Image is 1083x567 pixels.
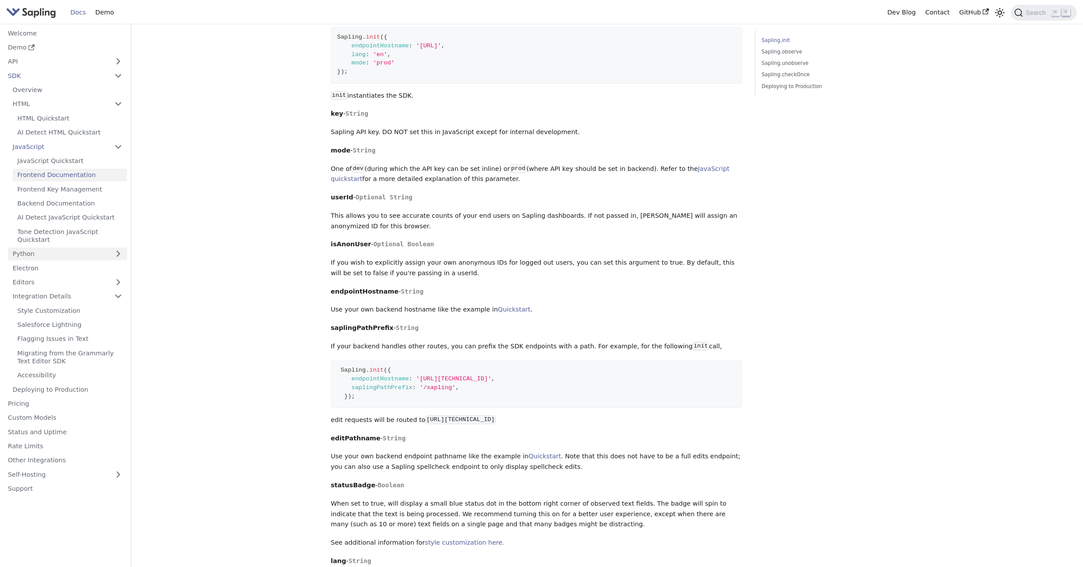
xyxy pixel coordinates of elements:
[396,324,419,331] span: String
[413,384,416,391] span: :
[341,367,366,373] span: Sapling
[882,6,920,19] a: Dev Blog
[351,43,409,49] span: endpointHostname
[331,192,742,203] p: -
[362,34,366,40] span: .
[692,342,709,351] code: init
[380,34,384,40] span: (
[13,183,127,195] a: Frontend Key Management
[3,411,127,424] a: Custom Models
[109,55,127,68] button: Expand sidebar category 'API'
[331,341,742,352] p: If your backend handles other routes, you can prefix the SDK endpoints with a path. For example, ...
[91,6,119,19] a: Demo
[1062,8,1070,16] kbd: K
[416,376,491,382] span: '[URL][TECHNICAL_ID]'
[337,34,362,40] span: Sapling
[762,36,880,45] a: Sapling.init
[351,384,412,391] span: saplingPathPrefix
[13,369,127,382] a: Accessibility
[13,112,127,124] a: HTML Quickstart
[1023,9,1051,16] span: Search
[3,440,127,453] a: Rate Limits
[8,383,127,396] a: Deploying to Production
[13,169,127,181] a: Frontend Documentation
[331,239,742,250] p: -
[762,82,880,91] a: Deploying to Production
[356,194,413,201] span: Optional String
[3,27,127,39] a: Welcome
[994,6,1006,19] button: Switch between dark and light mode (currently light mode)
[351,60,366,66] span: mode
[6,6,59,19] a: Sapling.ai
[1051,9,1060,17] kbd: ⌘
[351,393,355,400] span: ;
[348,393,351,400] span: )
[109,276,127,289] button: Expand sidebar category 'Editors'
[373,60,395,66] span: 'prod'
[13,319,127,331] a: Salesforce Lightning
[387,367,391,373] span: {
[384,367,387,373] span: (
[921,6,955,19] a: Contact
[331,147,350,154] strong: mode
[13,197,127,210] a: Backend Documentation
[8,276,109,289] a: Editors
[8,290,127,303] a: Integration Details
[13,333,127,345] a: Flagging Issues in Text
[331,164,742,185] p: One of (during which the API key can be set inline) or (where API key should be set in backend). ...
[331,91,347,100] code: init
[762,48,880,56] a: Sapling.observe
[331,145,742,156] p: -
[420,384,455,391] span: '/sapling'
[3,454,127,467] a: Other Integrations
[109,69,127,82] button: Collapse sidebar category 'SDK'
[401,288,423,295] span: String
[8,140,127,153] a: JavaScript
[425,415,496,424] code: [URL][TECHNICAL_ID]
[369,367,384,373] span: init
[510,164,526,173] code: prod
[331,556,742,567] p: -
[8,84,127,96] a: Overview
[351,376,409,382] span: endpointHostname
[373,51,388,58] span: 'en'
[13,211,127,224] a: AI Detect JavaScript Quickstart
[6,6,56,19] img: Sapling.ai
[349,557,371,564] span: String
[366,367,369,373] span: .
[409,43,413,49] span: :
[331,433,742,444] p: -
[341,68,344,75] span: )
[352,164,364,173] code: dev
[331,538,742,548] p: See additional information for
[331,323,742,333] p: -
[13,225,127,246] a: Tone Detection JavaScript Quickstart
[331,480,742,491] p: -
[13,304,127,317] a: Style Customization
[529,453,561,460] a: Quickstart
[331,415,742,425] p: edit requests will be routed to
[366,60,369,66] span: :
[346,110,368,117] span: String
[331,288,399,295] strong: endpointHostname
[331,127,742,138] p: Sapling API key. DO NOT set this in JavaScript except for internal development.
[66,6,91,19] a: Docs
[409,376,413,382] span: :
[344,393,348,400] span: }
[344,68,348,75] span: ;
[3,425,127,438] a: Status and Uptime
[3,397,127,410] a: Pricing
[954,6,993,19] a: GitHub
[416,43,441,49] span: '[URL]'
[8,248,127,260] a: Python
[3,482,127,495] a: Support
[387,51,391,58] span: ,
[3,468,127,481] a: Self-Hosting
[331,241,371,248] strong: isAnonUser
[331,451,742,472] p: Use your own backend endpoint pathname like the example in . Note that this does not have to be a...
[441,43,444,49] span: ,
[383,435,406,442] span: String
[331,211,742,232] p: This allows you to see accurate counts of your end users on Sapling dashboards. If not passed in,...
[337,68,341,75] span: }
[8,262,127,274] a: Electron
